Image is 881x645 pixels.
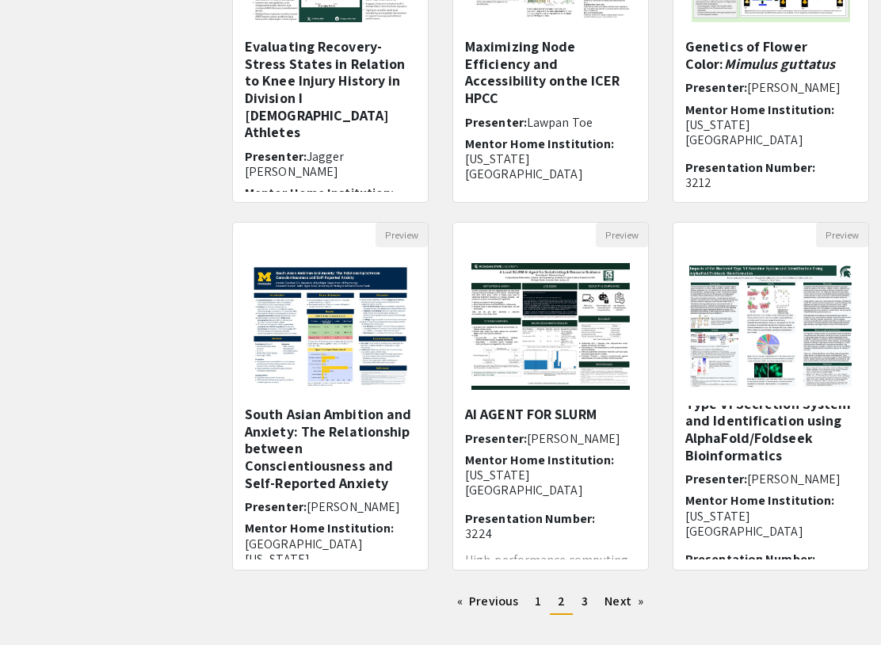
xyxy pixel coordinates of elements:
[673,222,869,571] div: Open Presentation <h3>Impacts of the Bacterial Type VI Secretion System and Identification using ...
[558,593,565,609] span: 2
[685,471,856,487] h6: Presenter:
[465,554,636,617] p: High-performance computing (HPC) users frequently make errors when writing batch job submission s...
[245,499,416,514] h6: Presenter:
[465,452,614,468] span: Mentor Home Institution:
[307,498,400,515] span: [PERSON_NAME]
[245,148,345,180] span: Jagger [PERSON_NAME]
[747,79,841,96] span: [PERSON_NAME]
[582,593,588,609] span: 3
[465,510,595,527] span: Presentation Number:
[245,38,416,141] h5: Evaluating Recovery-Stress States in Relation to Knee Injury History in Division I [DEMOGRAPHIC_D...
[465,431,636,446] h6: Presenter:
[456,247,646,406] img: <p><span style="color: rgb(0, 0, 0);">AI AGENT FOR SLURM</span></p>
[465,135,614,152] span: Mentor Home Institution:
[465,115,636,130] h6: Presenter:
[232,222,429,571] div: Open Presentation <p><br></p><p>South Asian Ambition and Anxiety:&nbsp;</p><p>The Relationship be...
[685,551,815,567] span: Presentation Number:
[245,406,416,491] h5: South Asian Ambition and Anxiety: The Relationship between Conscientiousness and Self-Reported An...
[747,471,841,487] span: [PERSON_NAME]
[685,38,856,72] h5: Genetics of Flower Color:
[673,250,868,403] img: <h3>Impacts of the Bacterial Type VI Secretion System and Identification using AlphaFold/Foldseek...
[685,117,856,147] p: [US_STATE][GEOGRAPHIC_DATA]
[245,149,416,179] h6: Presenter:
[465,38,636,106] h5: Maximizing Node Efficiency and Accessibility onthe ICER HPCC​
[685,80,856,95] h6: Presenter:
[816,223,868,247] button: Preview
[597,590,651,613] a: Next page
[685,159,815,176] span: Presentation Number:
[245,185,394,201] span: Mentor Home Institution:
[465,406,636,423] h5: AI AGENT FOR SLURM
[376,223,428,247] button: Preview
[465,526,636,541] p: 3224
[724,55,836,73] em: Mimulus guttatus
[596,223,648,247] button: Preview
[685,378,856,464] h5: Impacts of the Bacterial Type VI Secretion System and Identification using AlphaFold/Foldseek Bio...
[527,114,593,131] span: Lawpan Toe
[245,520,394,536] span: Mentor Home Institution:
[685,175,856,190] p: 3212
[685,101,834,118] span: Mentor Home Institution:
[12,574,67,633] iframe: Chat
[685,509,856,539] p: [US_STATE][GEOGRAPHIC_DATA]
[452,222,649,571] div: Open Presentation <p><span style="color: rgb(0, 0, 0);">AI AGENT FOR SLURM</span></p>
[685,492,834,509] span: Mentor Home Institution:
[535,593,541,609] span: 1
[449,590,526,613] a: Previous page
[233,250,428,403] img: <p><br></p><p>South Asian Ambition and Anxiety:&nbsp;</p><p>The Relationship between Conscientiou...
[465,468,636,498] p: [US_STATE][GEOGRAPHIC_DATA]
[527,430,620,447] span: [PERSON_NAME]
[465,151,636,181] p: [US_STATE][GEOGRAPHIC_DATA]
[232,590,869,615] ul: Pagination
[245,536,416,567] p: [GEOGRAPHIC_DATA][US_STATE]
